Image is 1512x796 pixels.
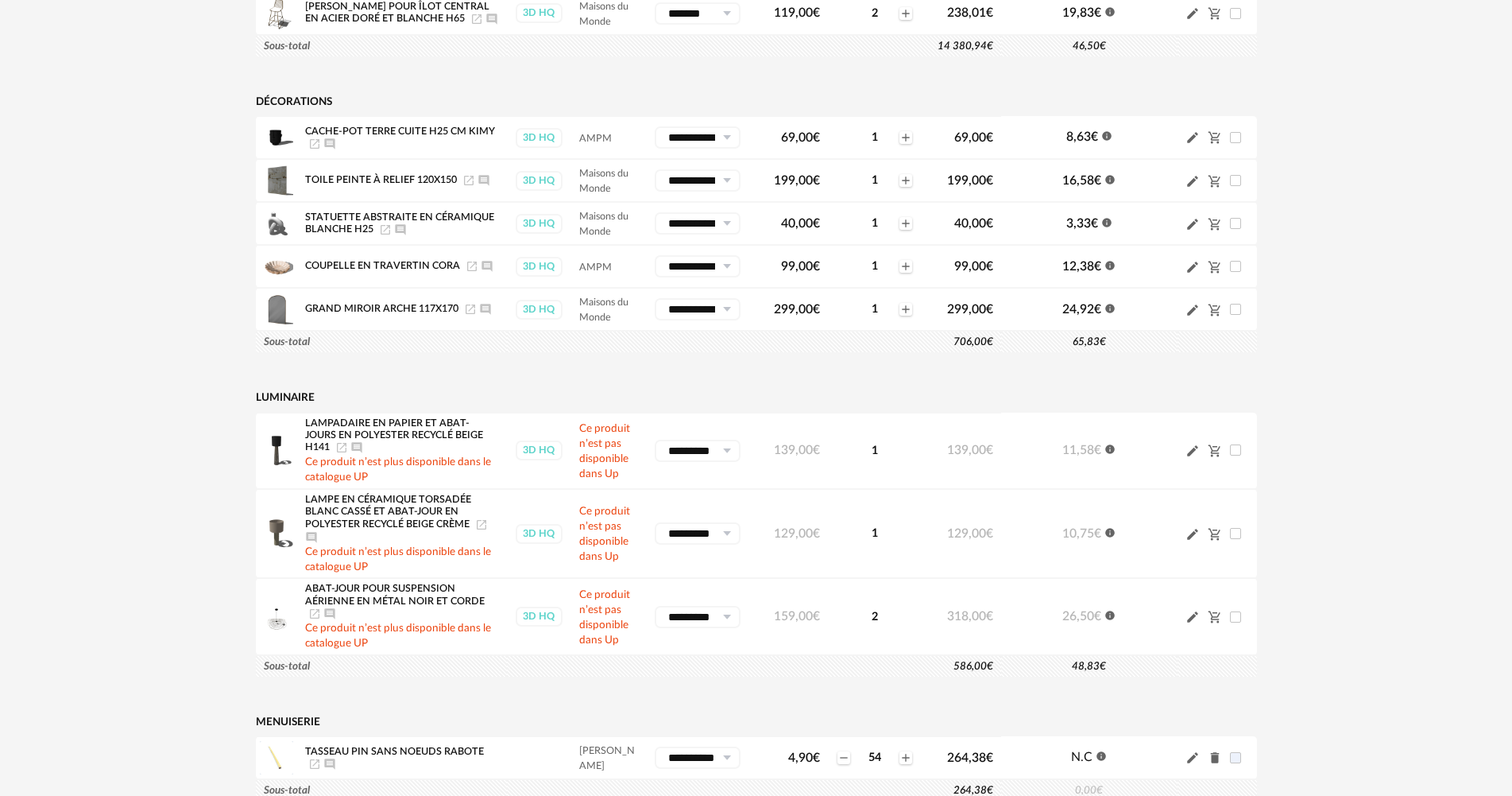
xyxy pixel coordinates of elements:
span: 99,00 [781,260,820,273]
span: Ajouter un commentaire [350,442,363,452]
span: Information icon [1104,5,1116,17]
div: Sélectionner un groupe [655,298,741,320]
div: 1 [852,444,898,458]
span: Information icon [1104,173,1116,185]
img: Product pack shot [260,121,293,154]
span: Ce produit n’est pas disponible dans Up [579,506,630,562]
a: 3D HQ [515,3,563,23]
span: Cache-pot Terre Cuite H25 Cm Kimy [305,126,495,136]
span: [PERSON_NAME] pour îlot central en acier doré et blanche H65 [305,2,489,24]
span: Cart Minus icon [1208,303,1222,316]
span: Launch icon [464,304,477,313]
span: Information icon [1104,301,1116,314]
a: 3D HQ [515,257,563,277]
span: € [1091,217,1098,230]
span: Cart Minus icon [1208,130,1222,143]
span: € [1094,303,1101,316]
span: € [986,527,993,540]
span: € [986,6,993,19]
div: Sélectionner un groupe [655,747,741,769]
span: 299,00 [774,303,820,316]
span: 65,83 [1073,336,1106,348]
span: Lampadaire en papier et abat-jours en polyester recyclé beige H141 [305,418,483,452]
span: 40,00 [781,217,820,230]
a: Launch icon [335,442,348,452]
span: 16,58 [1062,174,1101,187]
span: € [986,131,993,144]
a: 3D HQ [515,524,563,544]
span: Launch icon [308,138,321,148]
span: Ajouter un commentaire [479,304,492,313]
span: € [986,303,993,316]
div: 2 [852,6,898,21]
span: € [986,444,993,456]
span: Plus icon [899,260,912,273]
span: € [1094,6,1101,19]
span: Pencil icon [1185,130,1200,145]
span: € [1091,130,1098,143]
span: € [986,260,993,273]
span: Information icon [1104,442,1116,455]
span: Plus icon [899,131,912,144]
span: 199,00 [774,174,820,187]
div: Sélectionner un groupe [655,212,741,235]
span: € [813,751,820,764]
a: Launch icon [470,14,483,24]
span: AMPM [579,262,612,272]
span: € [986,174,993,187]
a: Launch icon [308,608,321,618]
img: Product pack shot [260,293,293,326]
span: € [813,303,820,316]
span: Cart Minus icon [1208,260,1222,273]
img: Product pack shot [260,164,293,197]
span: Ce produit n’est plus disponible dans le catalogue UP [305,623,491,649]
span: Cart Minus icon [1208,6,1222,19]
span: Plus icon [899,217,912,230]
img: Product pack shot [260,434,293,468]
span: 46,50 [1073,41,1106,52]
div: 3D HQ [516,524,563,544]
span: Grand miroir arche 117x170 [305,305,458,314]
span: € [813,527,820,540]
span: 318,00 [947,610,993,623]
span: 238,01 [947,6,993,19]
span: 0,00 [1075,785,1103,796]
span: 129,00 [774,527,820,540]
span: Ce produit n’est pas disponible dans Up [579,423,630,480]
span: AMPM [579,134,612,143]
span: Information icon [1104,608,1116,621]
div: 54 [852,751,898,765]
span: 10,75 [1062,527,1101,540]
span: Pencil icon [1185,750,1200,765]
span: 8,63 [1066,130,1098,143]
span: € [1094,527,1101,540]
div: Sélectionner un groupe [655,255,741,278]
a: 3D HQ [515,300,563,320]
span: Toile peinte à relief 120x150 [305,176,457,185]
a: 3D HQ [515,214,563,234]
img: Product pack shot [260,207,293,240]
span: 4,90 [788,751,820,764]
span: N.C [1071,751,1092,763]
span: Pencil icon [1185,216,1200,231]
span: Ajouter un commentaire [485,14,498,24]
td: Sous-total [256,655,507,678]
span: € [813,444,820,456]
div: Sélectionner un groupe [655,440,741,462]
span: Information icon [1101,129,1112,142]
span: € [1096,785,1103,796]
span: Cart Minus icon [1208,527,1222,540]
td: Menuiserie [256,708,1001,736]
span: Pencil icon [1185,6,1200,21]
span: 586,00 [953,661,993,672]
div: Sélectionner un groupe [655,606,741,628]
td: Décorations [256,87,1001,116]
span: € [1094,444,1101,456]
span: Ajouter un commentaire [478,175,490,184]
span: 264,38 [947,751,993,764]
span: Plus icon [899,303,912,316]
span: Information icon [1101,216,1112,228]
span: Cart Minus icon [1208,610,1222,623]
span: 139,00 [774,444,820,456]
div: 1 [852,130,898,145]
